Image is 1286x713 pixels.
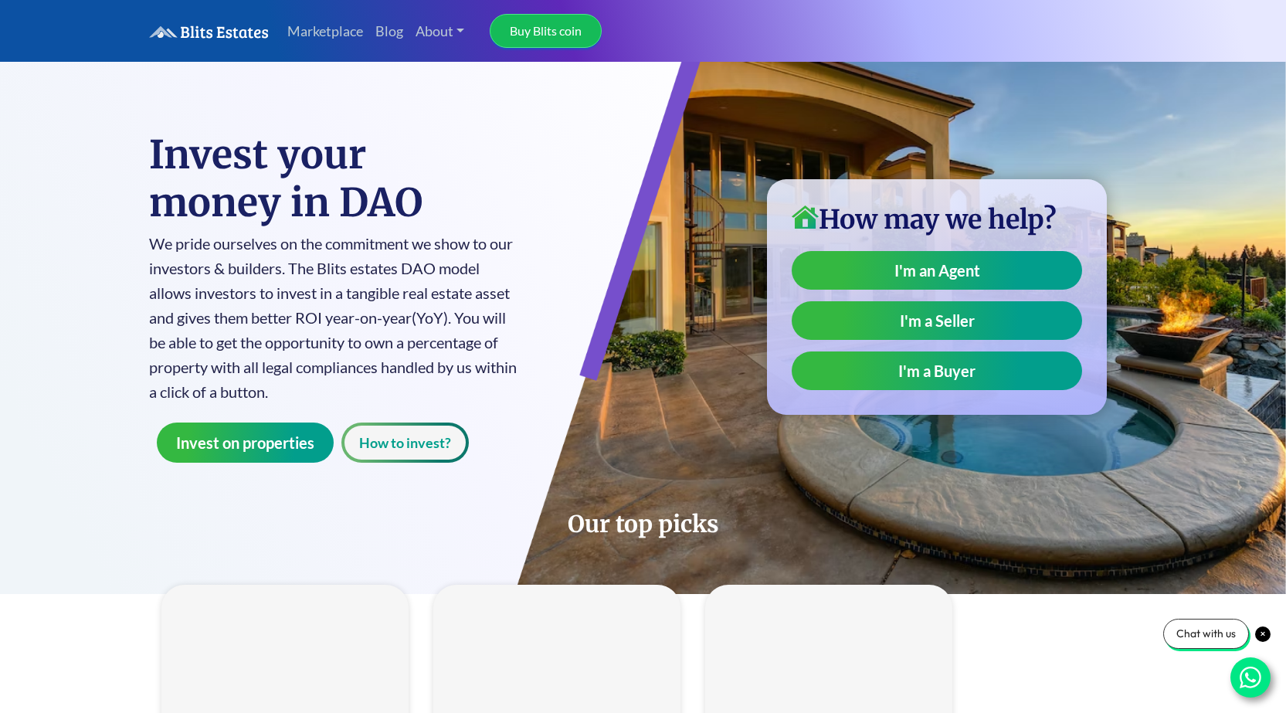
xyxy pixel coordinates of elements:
a: I'm an Agent [792,251,1082,290]
a: I'm a Seller [792,301,1082,340]
div: Chat with us [1163,619,1249,649]
button: How to invest? [341,423,469,463]
h2: Our top picks [149,509,1138,538]
img: logo.6a08bd47fd1234313fe35534c588d03a.svg [149,25,269,39]
h3: How may we help? [792,204,1082,236]
a: I'm a Buyer [792,351,1082,390]
button: Invest on properties [157,423,334,463]
a: Blog [369,15,409,48]
p: We pride ourselves on the commitment we show to our investors & builders. The Blits estates DAO m... [149,231,520,404]
a: About [409,15,471,48]
a: Marketplace [281,15,369,48]
h1: Invest your money in DAO [149,131,520,227]
a: Buy Blits coin [490,14,602,48]
img: home-icon [792,205,819,229]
